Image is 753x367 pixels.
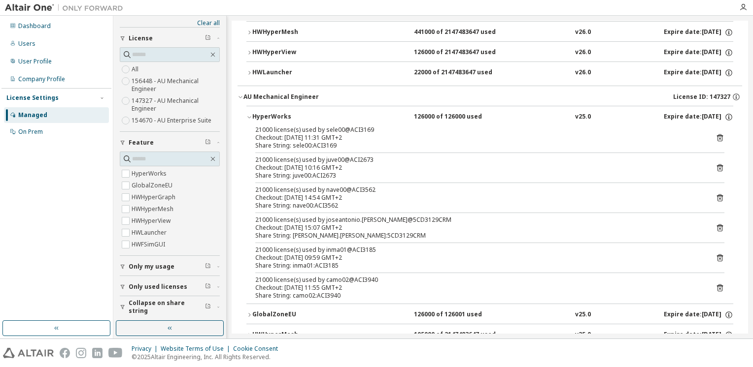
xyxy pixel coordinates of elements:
[673,93,730,101] span: License ID: 147327
[129,139,154,147] span: Feature
[129,34,153,42] span: License
[664,48,733,57] div: Expire date: [DATE]
[246,304,733,326] button: GlobalZoneEU126000 of 126001 usedv25.0Expire date:[DATE]
[132,75,220,95] label: 156448 - AU Mechanical Engineer
[664,113,733,122] div: Expire date: [DATE]
[132,203,175,215] label: HWHyperMesh
[205,283,211,291] span: Clear filter
[92,348,103,358] img: linkedin.svg
[664,28,733,37] div: Expire date: [DATE]
[255,126,701,134] div: 21000 license(s) used by sele00@ACI3169
[120,256,220,277] button: Only my usage
[18,58,52,65] div: User Profile
[132,95,220,115] label: 147327 - AU Mechanical Engineer
[252,48,341,57] div: HWHyperView
[18,75,65,83] div: Company Profile
[120,19,220,27] a: Clear all
[414,310,503,319] div: 126000 of 126001 used
[255,284,701,292] div: Checkout: [DATE] 11:55 GMT+2
[132,227,169,239] label: HWLauncher
[129,263,174,271] span: Only my usage
[120,296,220,318] button: Collapse on share string
[255,156,701,164] div: 21000 license(s) used by juve00@ACI2673
[255,202,701,210] div: Share String: nave00:ACI3562
[238,86,742,108] button: AU Mechanical EngineerLicense ID: 147327
[255,172,701,180] div: Share String: juve00:ACI2673
[255,186,701,194] div: 21000 license(s) used by nave00@ACI3562
[252,113,341,122] div: HyperWorks
[205,303,211,311] span: Clear filter
[255,246,701,254] div: 21000 license(s) used by inma01@ACI3185
[414,113,503,122] div: 126000 of 126000 used
[132,63,140,75] label: All
[255,194,701,202] div: Checkout: [DATE] 14:54 GMT+2
[255,254,701,262] div: Checkout: [DATE] 09:59 GMT+2
[129,299,205,315] span: Collapse on share string
[120,28,220,49] button: License
[76,348,86,358] img: instagram.svg
[414,331,503,339] div: 105000 of 2147483647 used
[18,40,35,48] div: Users
[575,310,591,319] div: v25.0
[60,348,70,358] img: facebook.svg
[132,239,167,250] label: HWFSimGUI
[252,68,341,77] div: HWLauncher
[246,106,733,128] button: HyperWorks126000 of 126000 usedv25.0Expire date:[DATE]
[575,331,591,339] div: v25.0
[255,224,701,232] div: Checkout: [DATE] 15:07 GMT+2
[575,68,591,77] div: v26.0
[255,164,701,172] div: Checkout: [DATE] 10:16 GMT+2
[255,134,701,142] div: Checkout: [DATE] 11:31 GMT+2
[414,48,503,57] div: 126000 of 2147483647 used
[132,353,284,361] p: © 2025 Altair Engineering, Inc. All Rights Reserved.
[233,345,284,353] div: Cookie Consent
[161,345,233,353] div: Website Terms of Use
[664,310,733,319] div: Expire date: [DATE]
[414,28,503,37] div: 441000 of 2147483647 used
[6,94,59,102] div: License Settings
[132,345,161,353] div: Privacy
[129,283,187,291] span: Only used licenses
[205,34,211,42] span: Clear filter
[205,263,211,271] span: Clear filter
[575,113,591,122] div: v25.0
[3,348,54,358] img: altair_logo.svg
[120,132,220,153] button: Feature
[252,331,341,339] div: HWHyperMesh
[255,216,701,224] div: 21000 license(s) used by joseantonio.[PERSON_NAME]@5CD3129CRM
[255,276,701,284] div: 21000 license(s) used by camo02@ACI3940
[132,115,213,126] label: 154670 - AU Enterprise Suite
[246,22,733,43] button: HWHyperMesh441000 of 2147483647 usedv26.0Expire date:[DATE]
[132,191,177,203] label: HWHyperGraph
[664,68,733,77] div: Expire date: [DATE]
[108,348,123,358] img: youtube.svg
[575,28,591,37] div: v26.0
[246,42,733,63] button: HWHyperView126000 of 2147483647 usedv26.0Expire date:[DATE]
[18,128,43,136] div: On Prem
[255,292,701,300] div: Share String: camo02:ACI3940
[132,180,174,191] label: GlobalZoneEU
[252,310,341,319] div: GlobalZoneEU
[252,28,341,37] div: HWHyperMesh
[414,68,503,77] div: 22000 of 2147483647 used
[255,142,701,150] div: Share String: sele00:ACI3169
[246,324,733,346] button: HWHyperMesh105000 of 2147483647 usedv25.0Expire date:[DATE]
[120,276,220,298] button: Only used licenses
[18,22,51,30] div: Dashboard
[18,111,47,119] div: Managed
[132,168,169,180] label: HyperWorks
[243,93,319,101] div: AU Mechanical Engineer
[5,3,128,13] img: Altair One
[575,48,591,57] div: v26.0
[205,139,211,147] span: Clear filter
[255,262,701,270] div: Share String: inma01:ACI3185
[255,232,701,240] div: Share String: [PERSON_NAME].[PERSON_NAME]:5CD3129CRM
[246,62,733,84] button: HWLauncher22000 of 2147483647 usedv26.0Expire date:[DATE]
[664,331,733,339] div: Expire date: [DATE]
[132,215,172,227] label: HWHyperView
